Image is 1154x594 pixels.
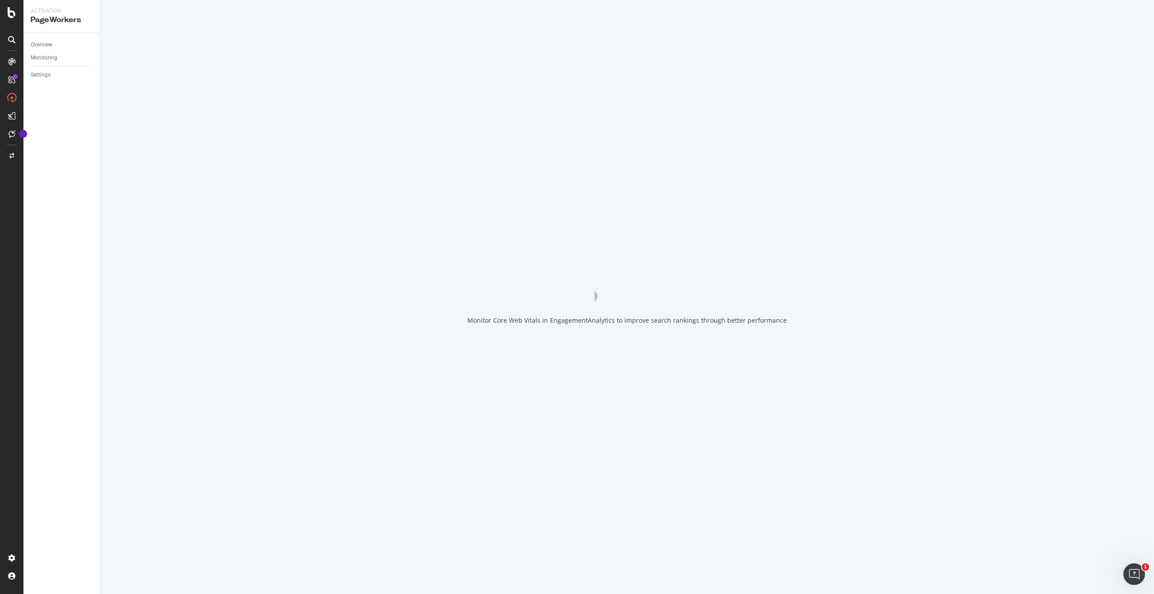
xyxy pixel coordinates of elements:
[1123,563,1145,585] iframe: Intercom live chat
[31,7,92,15] div: Activation
[31,53,57,63] div: Monitoring
[31,40,52,50] div: Overview
[31,70,93,80] a: Settings
[31,15,92,25] div: PageWorkers
[31,40,93,50] a: Overview
[595,269,660,302] div: animation
[31,53,93,63] a: Monitoring
[31,70,51,80] div: Settings
[467,316,787,325] div: Monitor Core Web Vitals in EngagementAnalytics to improve search rankings through better performance
[19,130,27,138] div: Tooltip anchor
[1142,563,1149,571] span: 1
